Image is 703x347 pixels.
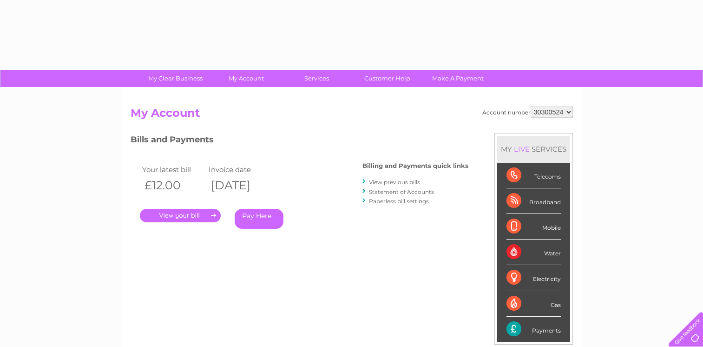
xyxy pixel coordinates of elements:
div: Payments [506,317,561,342]
a: View previous bills [369,179,420,186]
div: Broadband [506,188,561,214]
div: Account number [482,107,573,118]
a: Pay Here [235,209,283,229]
div: LIVE [512,145,532,153]
h2: My Account [131,107,573,124]
h4: Billing and Payments quick links [362,162,468,169]
a: My Account [208,70,284,87]
a: My Clear Business [137,70,214,87]
a: Customer Help [349,70,426,87]
div: Electricity [506,265,561,291]
a: Services [278,70,355,87]
a: Statement of Accounts [369,188,434,195]
td: Your latest bill [140,163,207,176]
th: [DATE] [206,176,273,195]
div: Gas [506,291,561,317]
div: MY SERVICES [497,136,570,162]
div: Water [506,240,561,265]
h3: Bills and Payments [131,133,468,149]
div: Telecoms [506,163,561,188]
div: Mobile [506,214,561,240]
a: Paperless bill settings [369,198,429,205]
a: . [140,209,221,222]
a: Make A Payment [420,70,496,87]
th: £12.00 [140,176,207,195]
td: Invoice date [206,163,273,176]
